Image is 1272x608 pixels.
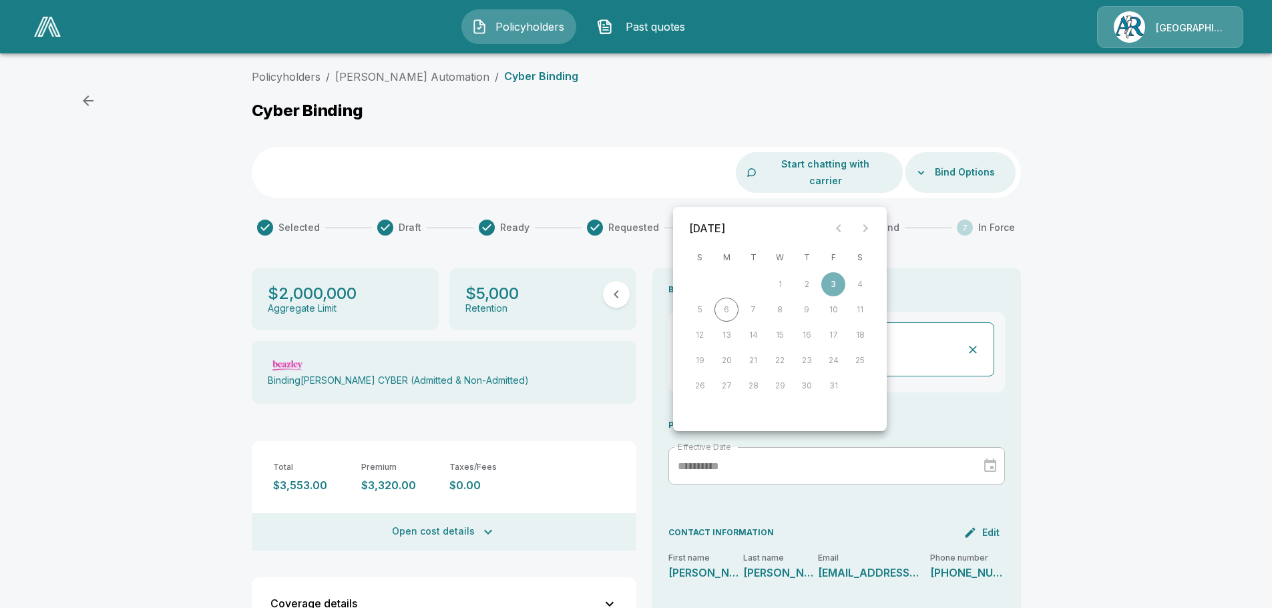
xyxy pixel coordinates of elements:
p: aimmordino@arlintonroe.com [818,567,919,578]
p: Premium [361,463,439,473]
p: CONTACT INFORMATION [668,527,774,539]
img: Carrier Logo [268,358,309,372]
li: / [326,69,330,85]
button: Bind Options [929,160,1000,185]
p: Immordino [743,567,818,578]
p: Cyber Binding [504,70,578,83]
nav: breadcrumb [252,69,578,85]
p: Aggregate Limit [268,303,337,314]
p: $3,553.00 [273,479,351,492]
button: Start chatting with carrier [759,152,891,193]
div: [DATE] [689,220,725,236]
p: $5,000 [465,284,519,303]
span: Selected [278,221,320,234]
img: Policyholders Icon [471,19,487,35]
p: Last name [743,554,818,562]
p: POLICY INFORMATION [668,419,1005,431]
span: In Force [978,221,1015,234]
img: Past quotes Icon [597,19,613,35]
p: $0.00 [449,479,527,492]
button: Open cost details [252,513,636,551]
button: Past quotes IconPast quotes [587,9,702,44]
span: Wednesday [768,244,792,271]
button: Policyholders IconPolicyholders [461,9,576,44]
p: First name [668,554,743,562]
span: Requested [608,221,659,234]
p: Retention [465,303,507,314]
img: AA Logo [34,17,61,37]
p: Binding [PERSON_NAME] CYBER (Admitted & Non-Admitted) [268,375,529,386]
p: Taxes/Fees [449,463,527,473]
label: Effective Date [678,441,730,452]
span: Past quotes [618,19,692,35]
button: Edit [961,522,1005,543]
span: Friday [821,244,845,271]
a: [PERSON_NAME] Automation [335,70,489,83]
span: Thursday [795,244,819,271]
p: Alec [668,567,743,578]
p: Email [818,554,930,562]
p: Cyber Binding [252,101,363,120]
p: Total [273,463,351,473]
span: Ready [500,221,529,234]
text: 7 [962,223,968,233]
span: Monday [714,244,738,271]
span: Policyholders [493,19,566,35]
p: BIND TO DO LIST [668,284,1005,296]
span: Tuesday [741,244,765,271]
li: / [495,69,499,85]
p: $3,320.00 [361,479,439,492]
span: Draft [399,221,421,234]
p: $2,000,000 [268,284,357,303]
span: Saturday [848,244,872,271]
p: 219-510-7042 [930,567,1005,578]
span: Sunday [688,244,712,271]
p: Phone number [930,554,1005,562]
a: Policyholders [252,70,321,83]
